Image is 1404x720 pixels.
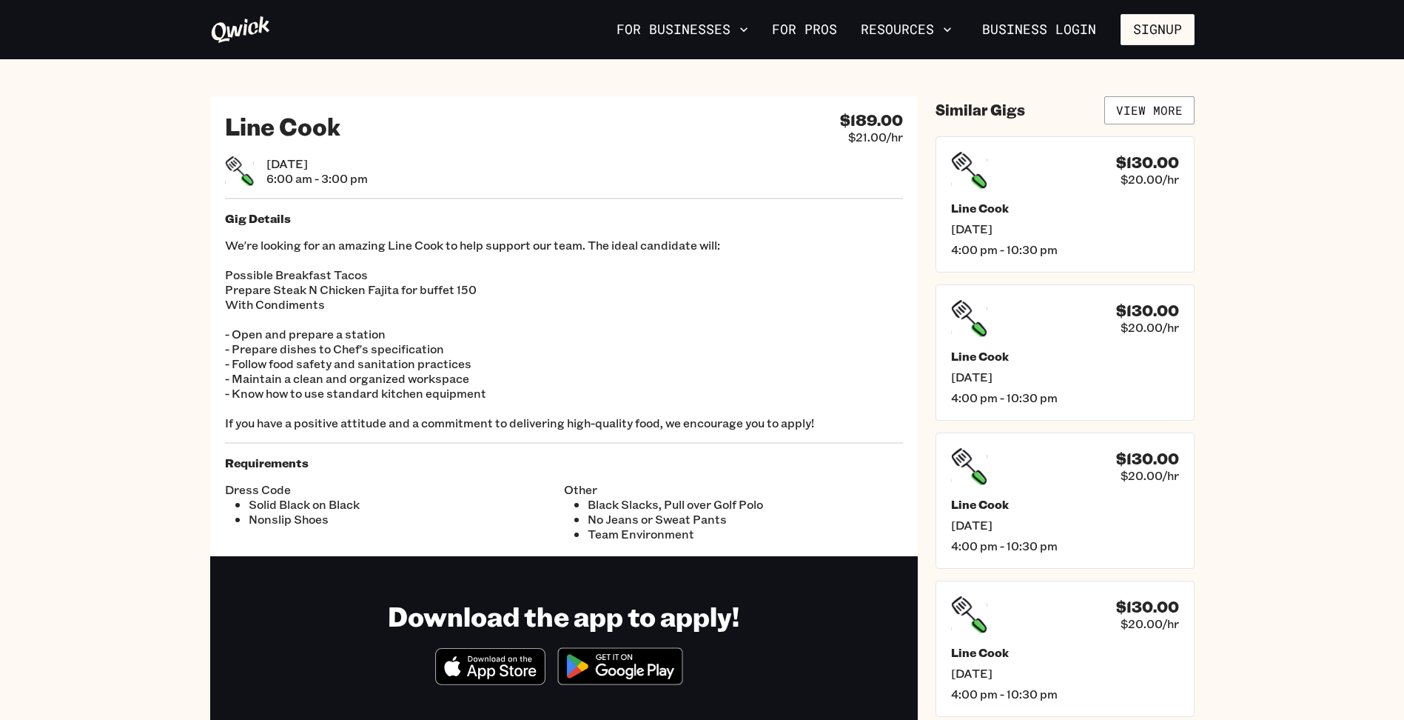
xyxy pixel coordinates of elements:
h4: $189.00 [840,111,903,130]
span: [DATE] [951,518,1179,533]
button: For Businesses [611,17,754,42]
p: We're looking for an amazing Line Cook to help support our team. The ideal candidate will: Possib... [225,238,903,430]
span: 6:00 am - 3:00 pm [266,171,368,186]
span: 4:00 pm - 10:30 pm [951,242,1179,257]
span: $21.00/hr [848,130,903,144]
span: $20.00/hr [1121,616,1179,631]
span: 4:00 pm - 10:30 pm [951,390,1179,405]
h2: Line Cook [225,111,340,141]
button: Resources [855,17,958,42]
span: [DATE] [951,666,1179,681]
img: Get it on Google Play [548,639,692,694]
h4: $130.00 [1116,153,1179,172]
span: $20.00/hr [1121,172,1179,187]
h4: Similar Gigs [936,101,1025,119]
span: 4:00 pm - 10:30 pm [951,539,1179,553]
a: Download on the App Store [435,673,546,688]
span: 4:00 pm - 10:30 pm [951,687,1179,701]
h5: Gig Details [225,211,903,226]
h5: Requirements [225,456,903,470]
span: $20.00/hr [1121,468,1179,483]
button: Signup [1121,14,1195,45]
a: For Pros [766,17,843,42]
a: $130.00$20.00/hrLine Cook[DATE]4:00 pm - 10:30 pm [936,284,1195,421]
li: Solid Black on Black [249,497,564,512]
li: Nonslip Shoes [249,512,564,527]
a: $130.00$20.00/hrLine Cook[DATE]4:00 pm - 10:30 pm [936,136,1195,273]
a: $130.00$20.00/hrLine Cook[DATE]4:00 pm - 10:30 pm [936,581,1195,717]
h5: Line Cook [951,349,1179,364]
span: [DATE] [951,221,1179,236]
span: $20.00/hr [1121,320,1179,335]
h4: $130.00 [1116,598,1179,616]
a: View More [1104,96,1195,124]
li: Team Environment [588,527,903,541]
h1: Download the app to apply! [388,599,739,633]
li: No Jeans or Sweat Pants [588,512,903,527]
span: [DATE] [266,156,368,171]
span: Other [564,482,903,497]
span: [DATE] [951,370,1179,384]
h5: Line Cook [951,645,1179,660]
span: Dress Code [225,482,564,497]
h5: Line Cook [951,201,1179,216]
li: Black Slacks, Pull over Golf Polo [588,497,903,512]
a: $130.00$20.00/hrLine Cook[DATE]4:00 pm - 10:30 pm [936,433,1195,569]
a: Business Login [970,14,1109,45]
h4: $130.00 [1116,450,1179,468]
h4: $130.00 [1116,301,1179,320]
h5: Line Cook [951,497,1179,512]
